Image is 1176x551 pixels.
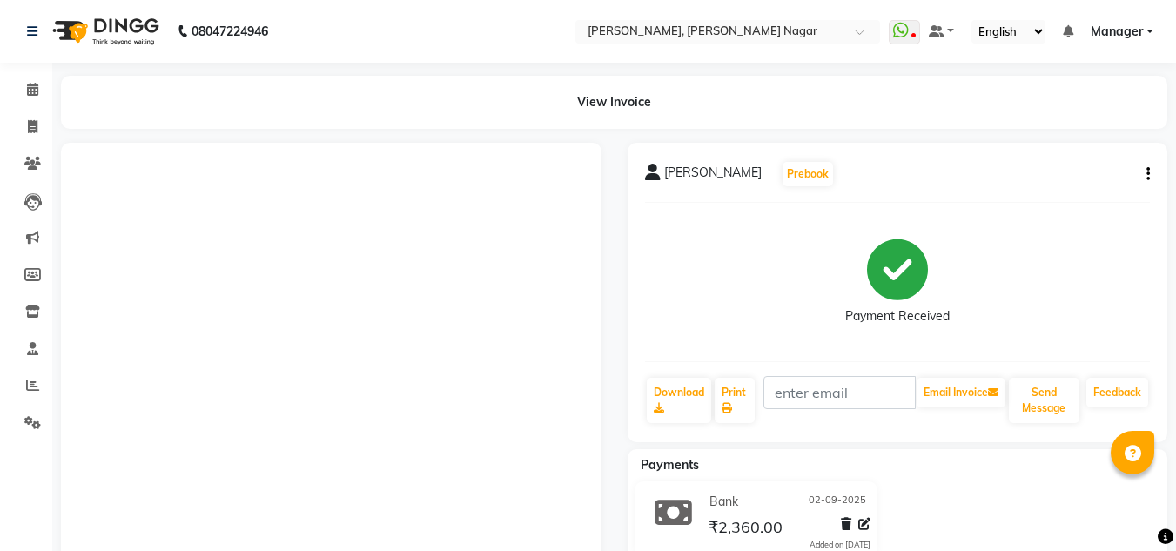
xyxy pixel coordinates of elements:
span: 02-09-2025 [809,493,866,511]
span: Bank [709,493,738,511]
div: Payment Received [845,307,950,326]
a: Print [715,378,755,423]
img: logo [44,7,164,56]
div: Added on [DATE] [810,539,870,551]
iframe: chat widget [1103,481,1159,534]
a: Feedback [1086,378,1148,407]
input: enter email [763,376,916,409]
div: View Invoice [61,76,1167,129]
span: Payments [641,457,699,473]
span: Manager [1091,23,1143,41]
button: Email Invoice [917,378,1005,407]
a: Download [647,378,711,423]
button: Prebook [783,162,833,186]
span: [PERSON_NAME] [664,164,762,188]
button: Send Message [1009,378,1079,423]
span: ₹2,360.00 [709,517,783,541]
b: 08047224946 [192,7,268,56]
